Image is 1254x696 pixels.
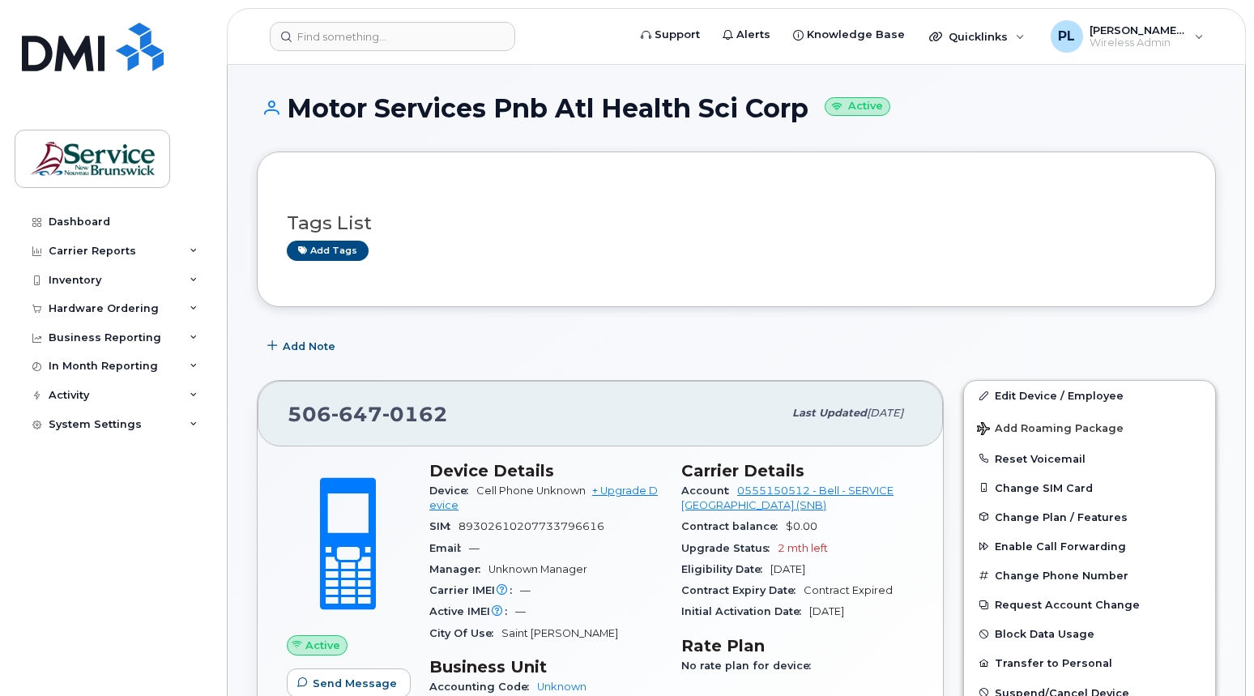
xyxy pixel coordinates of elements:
span: Cell Phone Unknown [476,485,586,497]
h3: Business Unit [429,657,662,677]
span: — [515,605,526,617]
button: Reset Voicemail [964,444,1215,473]
span: [DATE] [809,605,844,617]
span: Add Roaming Package [977,422,1124,438]
span: Upgrade Status [681,542,778,554]
span: Add Note [283,339,335,354]
span: $0.00 [786,520,817,532]
span: Contract balance [681,520,786,532]
h1: Motor Services Pnb Atl Health Sci Corp [257,94,1216,122]
span: [DATE] [867,407,903,419]
button: Change Plan / Features [964,502,1215,532]
h3: Tags List [287,213,1186,233]
span: Account [681,485,737,497]
h3: Device Details [429,461,662,480]
span: Send Message [313,676,397,691]
h3: Carrier Details [681,461,914,480]
span: 647 [331,402,382,426]
span: Last updated [792,407,867,419]
span: 2 mth left [778,542,828,554]
button: Enable Call Forwarding [964,532,1215,561]
span: Contract Expiry Date [681,584,804,596]
span: 506 [288,402,448,426]
span: 0162 [382,402,448,426]
span: Enable Call Forwarding [995,540,1126,553]
button: Change Phone Number [964,561,1215,590]
span: Active [305,638,340,653]
button: Add Note [257,331,349,361]
span: — [469,542,480,554]
span: No rate plan for device [681,660,819,672]
button: Transfer to Personal [964,648,1215,677]
span: City Of Use [429,627,501,639]
span: Accounting Code [429,681,537,693]
span: Email [429,542,469,554]
span: 89302610207733796616 [459,520,604,532]
a: Add tags [287,241,369,261]
span: Manager [429,563,488,575]
h3: Rate Plan [681,636,914,655]
span: Saint [PERSON_NAME] [501,627,618,639]
span: SIM [429,520,459,532]
span: — [520,584,531,596]
button: Request Account Change [964,590,1215,619]
span: Eligibility Date [681,563,770,575]
a: 0555150512 - Bell - SERVICE [GEOGRAPHIC_DATA] (SNB) [681,485,894,511]
span: Active IMEI [429,605,515,617]
span: Carrier IMEI [429,584,520,596]
a: Unknown [537,681,586,693]
span: [DATE] [770,563,805,575]
span: Device [429,485,476,497]
span: Contract Expired [804,584,893,596]
span: Initial Activation Date [681,605,809,617]
button: Block Data Usage [964,619,1215,648]
small: Active [825,97,890,116]
button: Change SIM Card [964,473,1215,502]
span: Change Plan / Features [995,510,1128,523]
span: Unknown Manager [488,563,587,575]
button: Add Roaming Package [964,411,1215,444]
a: Edit Device / Employee [964,381,1215,410]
